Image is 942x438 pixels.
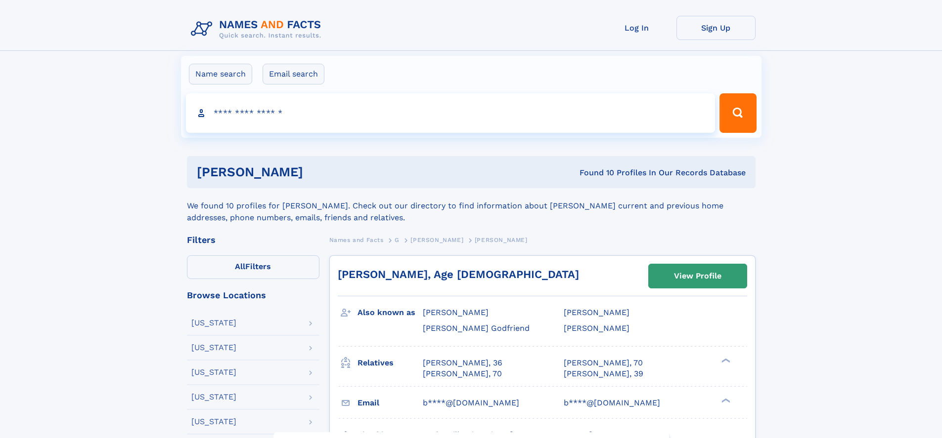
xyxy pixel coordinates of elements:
a: [PERSON_NAME], 70 [423,368,502,379]
div: ❯ [719,357,731,363]
a: Sign Up [676,16,756,40]
span: [PERSON_NAME] [564,323,629,333]
input: search input [186,93,716,133]
div: [US_STATE] [191,418,236,426]
span: [PERSON_NAME] [475,237,528,243]
span: [PERSON_NAME] [410,237,463,243]
div: ❯ [719,397,731,403]
div: Found 10 Profiles In Our Records Database [441,167,746,178]
img: Logo Names and Facts [187,16,329,42]
a: Log In [597,16,676,40]
label: Email search [263,64,324,84]
h3: Relatives [358,355,423,371]
div: Browse Locations [187,291,319,300]
a: [PERSON_NAME] [410,234,463,246]
a: [PERSON_NAME], 39 [564,368,643,379]
div: [US_STATE] [191,319,236,327]
h3: Email [358,395,423,411]
a: View Profile [649,264,747,288]
span: [PERSON_NAME] [423,308,489,317]
a: Names and Facts [329,234,384,246]
div: [US_STATE] [191,344,236,352]
div: [US_STATE] [191,368,236,376]
div: Filters [187,236,319,244]
div: [US_STATE] [191,393,236,401]
h1: [PERSON_NAME] [197,166,442,178]
a: [PERSON_NAME], 70 [564,358,643,368]
button: Search Button [719,93,756,133]
label: Filters [187,255,319,279]
h3: Also known as [358,304,423,321]
span: G [395,237,400,243]
a: G [395,234,400,246]
a: [PERSON_NAME], 36 [423,358,502,368]
div: View Profile [674,265,721,287]
div: We found 10 profiles for [PERSON_NAME]. Check out our directory to find information about [PERSON... [187,188,756,224]
span: [PERSON_NAME] [564,308,629,317]
label: Name search [189,64,252,84]
span: [PERSON_NAME] Godfriend [423,323,530,333]
a: [PERSON_NAME], Age [DEMOGRAPHIC_DATA] [338,268,579,280]
span: All [235,262,245,271]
